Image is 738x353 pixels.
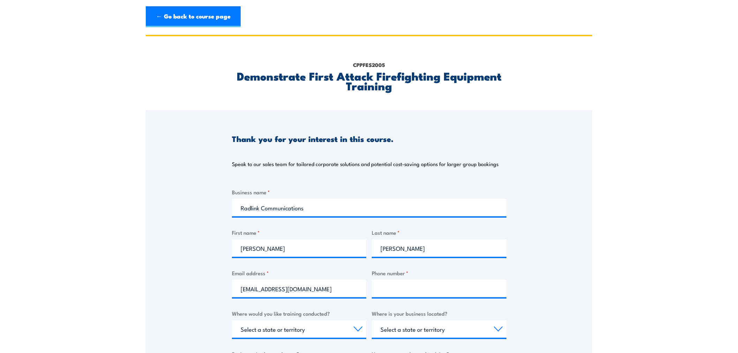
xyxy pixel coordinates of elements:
a: ← Go back to course page [146,6,241,27]
p: Speak to our sales team for tailored corporate solutions and potential cost-saving options for la... [232,160,498,167]
p: CPPFES2005 [232,61,506,69]
label: Email address [232,269,367,277]
label: Where is your business located? [372,309,506,317]
label: First name [232,228,367,236]
label: Business name [232,188,506,196]
h2: Demonstrate First Attack Firefighting Equipment Training [232,71,506,90]
label: Where would you like training conducted? [232,309,367,317]
label: Phone number [372,269,506,277]
label: Last name [372,228,506,236]
h3: Thank you for your interest in this course. [232,135,393,143]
